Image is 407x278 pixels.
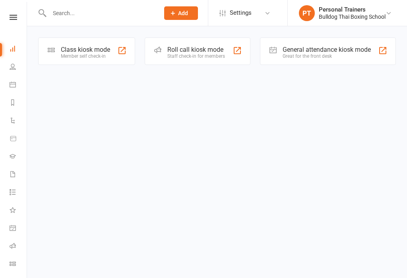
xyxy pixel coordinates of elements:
span: Settings [230,4,252,22]
a: Calendar [10,76,27,94]
a: General attendance kiosk mode [10,220,27,238]
a: Dashboard [10,41,27,59]
div: PT [299,5,315,21]
button: Add [164,6,198,20]
div: Great for the front desk [283,53,371,59]
span: Add [178,10,188,16]
a: Reports [10,94,27,112]
a: Class kiosk mode [10,256,27,274]
input: Search... [47,8,154,19]
div: General attendance kiosk mode [283,46,371,53]
a: People [10,59,27,76]
div: Bulldog Thai Boxing School [319,13,386,20]
a: Product Sales [10,130,27,148]
div: Personal Trainers [319,6,386,13]
div: Class kiosk mode [61,46,110,53]
a: Roll call kiosk mode [10,238,27,256]
a: What's New [10,202,27,220]
div: Member self check-in [61,53,110,59]
div: Staff check-in for members [167,53,225,59]
div: Roll call kiosk mode [167,46,225,53]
